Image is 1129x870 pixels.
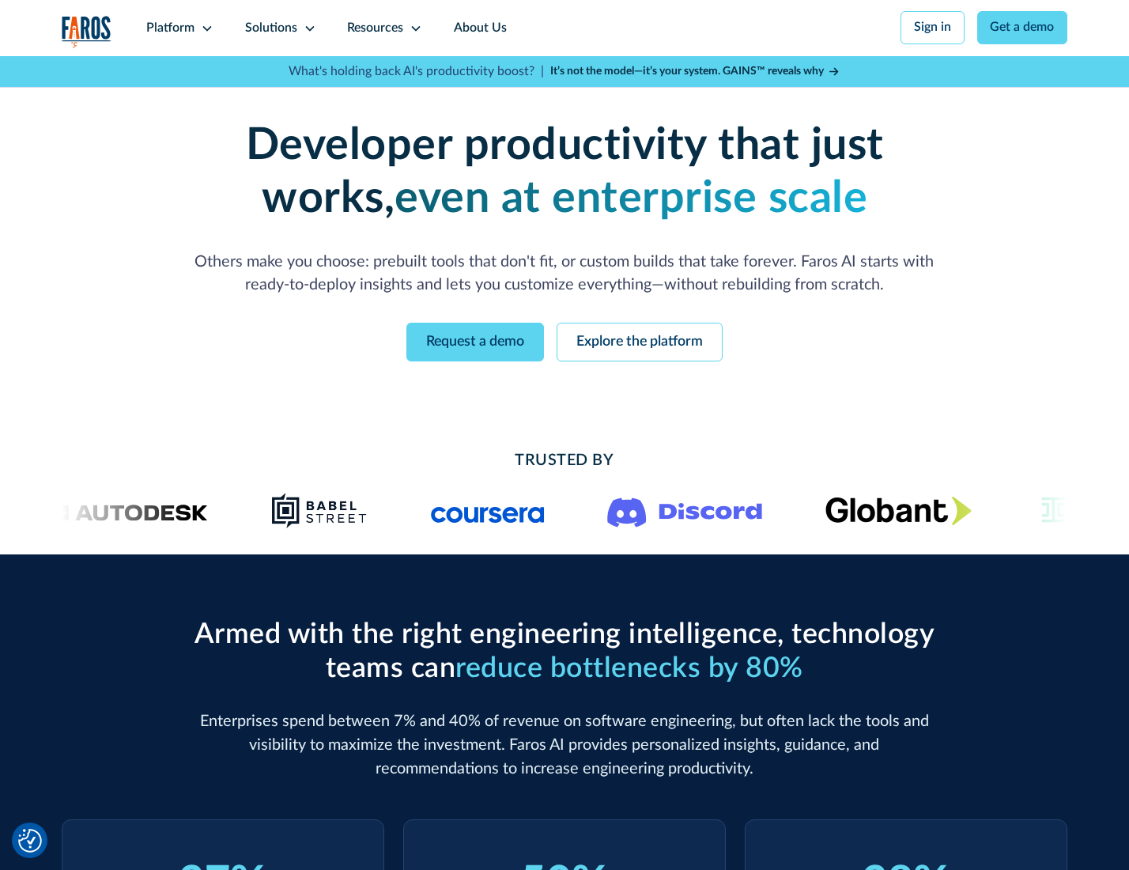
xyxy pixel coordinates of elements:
img: Babel Street logo png [271,492,368,530]
div: Solutions [245,19,297,38]
img: Globant's logo [825,496,972,525]
a: Sign in [901,11,965,44]
p: What's holding back AI's productivity boost? | [289,62,544,81]
h2: Trusted By [187,449,942,473]
a: Explore the platform [557,323,723,361]
a: home [62,16,112,48]
p: Others make you choose: prebuilt tools that don't fit, or custom builds that take forever. Faros ... [187,251,942,298]
strong: even at enterprise scale [395,176,867,221]
img: Logo of the design software company Autodesk. [44,500,208,521]
span: reduce bottlenecks by 80% [455,654,803,683]
a: Request a demo [406,323,544,361]
h2: Armed with the right engineering intelligence, technology teams can [187,618,942,686]
div: Resources [347,19,403,38]
img: Revisit consent button [18,829,42,853]
a: Get a demo [977,11,1068,44]
div: Platform [146,19,194,38]
a: It’s not the model—it’s your system. GAINS™ reveals why [550,63,841,80]
img: Logo of the communication platform Discord. [607,494,762,528]
strong: Developer productivity that just works, [246,123,884,221]
img: Logo of the online learning platform Coursera. [430,498,544,524]
strong: It’s not the model—it’s your system. GAINS™ reveals why [550,66,824,77]
img: Logo of the analytics and reporting company Faros. [62,16,112,48]
p: Enterprises spend between 7% and 40% of revenue on software engineering, but often lack the tools... [187,710,942,781]
button: Cookie Settings [18,829,42,853]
